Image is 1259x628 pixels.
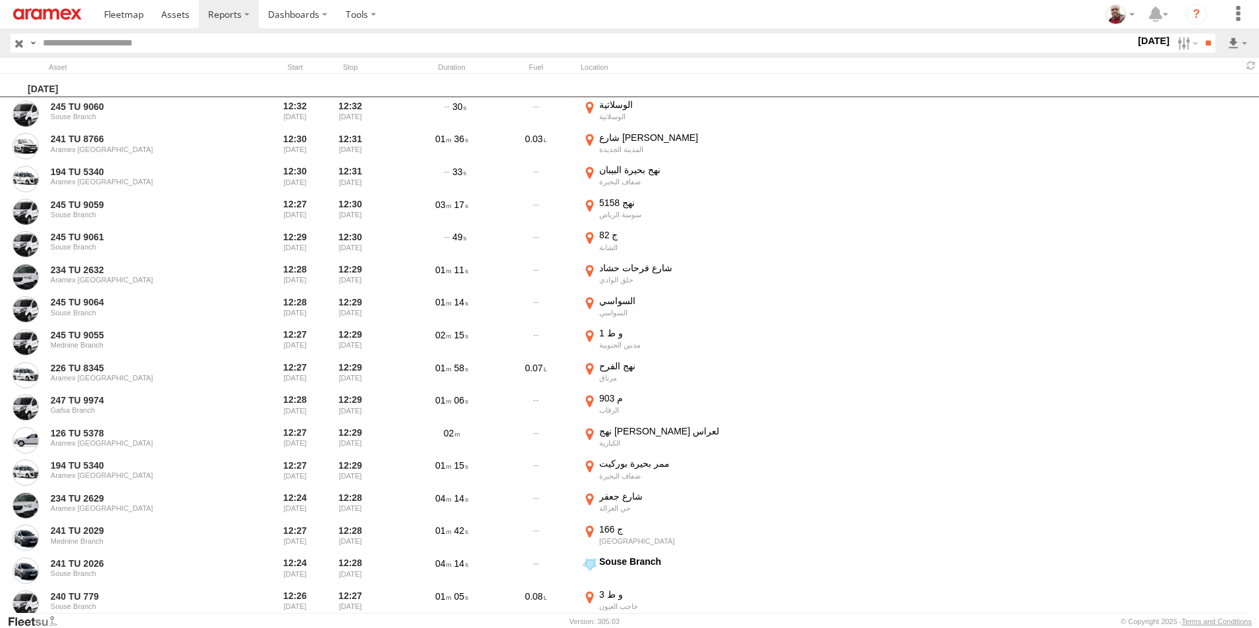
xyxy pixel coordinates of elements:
[51,394,231,406] a: 247 TU 9974
[599,602,743,611] div: حاجب العيون
[496,589,576,619] div: 0.08
[454,265,468,275] span: 11
[599,112,743,121] div: الوسلاتية
[581,425,745,456] label: Click to View Event Location
[51,166,231,178] a: 194 TU 5340
[270,556,320,586] div: Entered prior to selected date range
[270,132,320,162] div: Entered prior to selected date range
[452,101,466,112] span: 30
[51,459,231,471] a: 194 TU 5340
[435,395,452,406] span: 01
[599,275,743,284] div: حلق الوادي
[270,490,320,521] div: Entered prior to selected date range
[1121,617,1252,625] div: © Copyright 2025 -
[51,504,231,512] div: Aramex [GEOGRAPHIC_DATA]
[325,392,375,423] div: 12:29 [DATE]
[581,392,745,423] label: Click to View Event Location
[581,132,745,162] label: Click to View Event Location
[51,276,231,284] div: Aramex [GEOGRAPHIC_DATA]
[270,164,320,194] div: Entered prior to selected date range
[599,177,743,186] div: ضفاف البحيرة
[1226,34,1248,53] label: Export results as...
[452,232,466,242] span: 49
[51,439,231,447] div: Aramex [GEOGRAPHIC_DATA]
[51,113,231,120] div: Souse Branch
[270,589,320,619] div: Entered prior to selected date range
[270,523,320,554] div: Entered prior to selected date range
[599,392,743,404] div: م 903
[13,9,82,20] img: aramex-logo.svg
[325,589,375,619] div: 12:27 [DATE]
[51,329,231,341] a: 245 TU 9055
[51,558,231,569] a: 241 TU 2026
[435,558,452,569] span: 04
[599,145,743,154] div: المدينة الجديدة
[599,262,743,274] div: شارع فرحات حشاد
[51,471,231,479] div: Aramex [GEOGRAPHIC_DATA]
[28,34,38,53] label: Search Query
[599,210,743,219] div: سوسة الرياض
[435,297,452,307] span: 01
[454,199,468,210] span: 17
[581,360,745,390] label: Click to View Event Location
[270,295,320,325] div: Entered prior to selected date range
[581,229,745,259] label: Click to View Event Location
[435,330,452,340] span: 02
[599,406,743,415] div: الرقاب
[7,615,68,628] a: Visit our Website
[325,295,375,325] div: 12:29 [DATE]
[51,145,231,153] div: Aramex [GEOGRAPHIC_DATA]
[599,243,743,252] div: الشابة
[599,425,743,437] div: نهج [PERSON_NAME] لعراس
[454,460,468,471] span: 15
[51,309,231,317] div: Souse Branch
[599,164,743,176] div: نهج بحيرة البيبان
[599,373,743,382] div: مرناق
[51,427,231,439] a: 126 TU 5378
[599,523,743,535] div: ج 166
[599,504,743,513] div: حي الغزالة
[599,229,743,241] div: ج 82
[51,296,231,308] a: 245 TU 9064
[325,458,375,488] div: 12:29 [DATE]
[581,262,745,292] label: Click to View Event Location
[325,132,375,162] div: 12:31 [DATE]
[599,360,743,372] div: نهج الفرح
[599,295,743,307] div: السواسي
[325,327,375,357] div: 12:29 [DATE]
[435,363,452,373] span: 01
[51,602,231,610] div: Souse Branch
[51,590,231,602] a: 240 TU 779
[599,438,743,448] div: الكبارية
[325,523,375,554] div: 12:28 [DATE]
[51,178,231,186] div: Aramex [GEOGRAPHIC_DATA]
[599,99,743,111] div: الوسلاتية
[435,591,452,602] span: 01
[325,490,375,521] div: 12:28 [DATE]
[581,523,745,554] label: Click to View Event Location
[51,211,231,219] div: Souse Branch
[496,132,576,162] div: 0.03
[454,558,468,569] span: 14
[325,229,375,259] div: 12:30 [DATE]
[325,360,375,390] div: 12:29 [DATE]
[581,164,745,194] label: Click to View Event Location
[599,132,743,144] div: شارع [PERSON_NAME]
[581,458,745,488] label: Click to View Event Location
[454,297,468,307] span: 14
[51,231,231,243] a: 245 TU 9061
[51,199,231,211] a: 245 TU 9059
[325,197,375,227] div: 12:30 [DATE]
[270,229,320,259] div: Entered prior to selected date range
[270,458,320,488] div: Entered prior to selected date range
[435,199,452,210] span: 03
[599,308,743,317] div: السواسي
[599,556,743,567] div: Souse Branch
[454,591,468,602] span: 05
[435,493,452,504] span: 04
[270,392,320,423] div: Entered prior to selected date range
[454,525,468,536] span: 42
[51,374,231,382] div: Aramex [GEOGRAPHIC_DATA]
[581,99,745,129] label: Click to View Event Location
[454,330,468,340] span: 15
